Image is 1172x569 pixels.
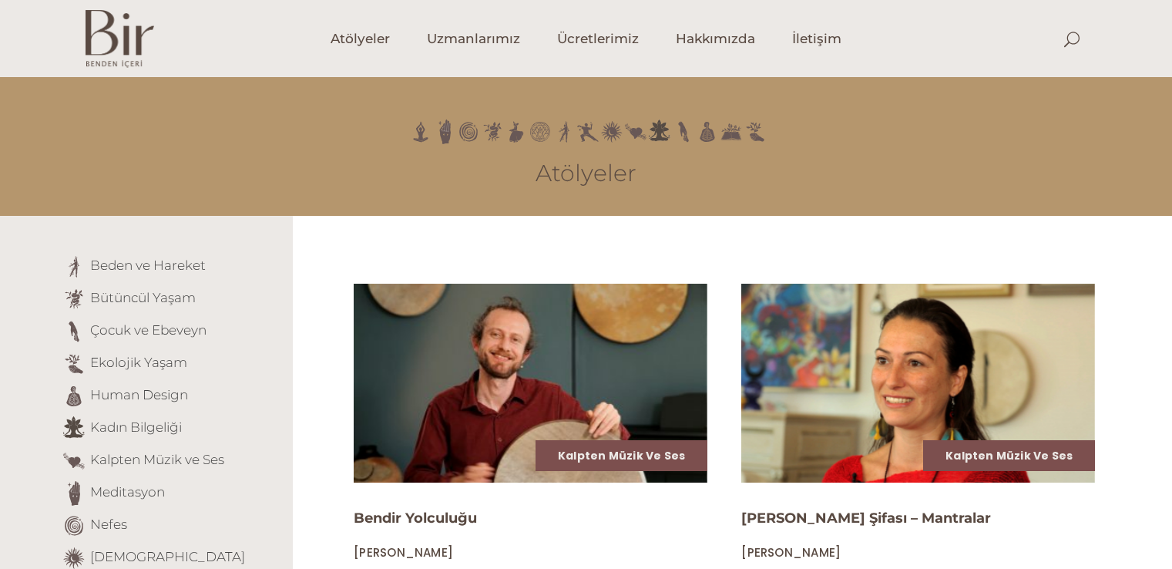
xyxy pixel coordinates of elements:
a: Ekolojik Yaşam [90,355,187,370]
span: Uzmanlarımız [427,30,520,48]
span: İletişim [792,30,841,48]
a: Kalpten Müzik ve Ses [945,448,1073,463]
a: Bütüncül Yaşam [90,290,196,305]
a: Çocuk ve Ebeveyn [90,322,207,338]
a: Human Design [90,387,188,402]
a: Kalpten Müzik ve Ses [90,452,224,467]
a: Bendir Yolculuğu [354,510,477,527]
a: Kadın Bilgeliği [90,419,182,435]
a: [PERSON_NAME] Şifası – Mantralar [741,510,991,527]
a: [PERSON_NAME] [354,545,453,560]
span: Ücretlerimiz [557,30,639,48]
span: [PERSON_NAME] [741,544,841,561]
span: Atölyeler [331,30,390,48]
a: Meditasyon [90,484,165,500]
span: Hakkımızda [676,30,755,48]
a: Kalpten Müzik ve Ses [558,448,685,463]
a: Beden ve Hareket [90,258,206,273]
span: [PERSON_NAME] [354,544,453,561]
a: [PERSON_NAME] [741,545,841,560]
a: Nefes [90,517,127,532]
